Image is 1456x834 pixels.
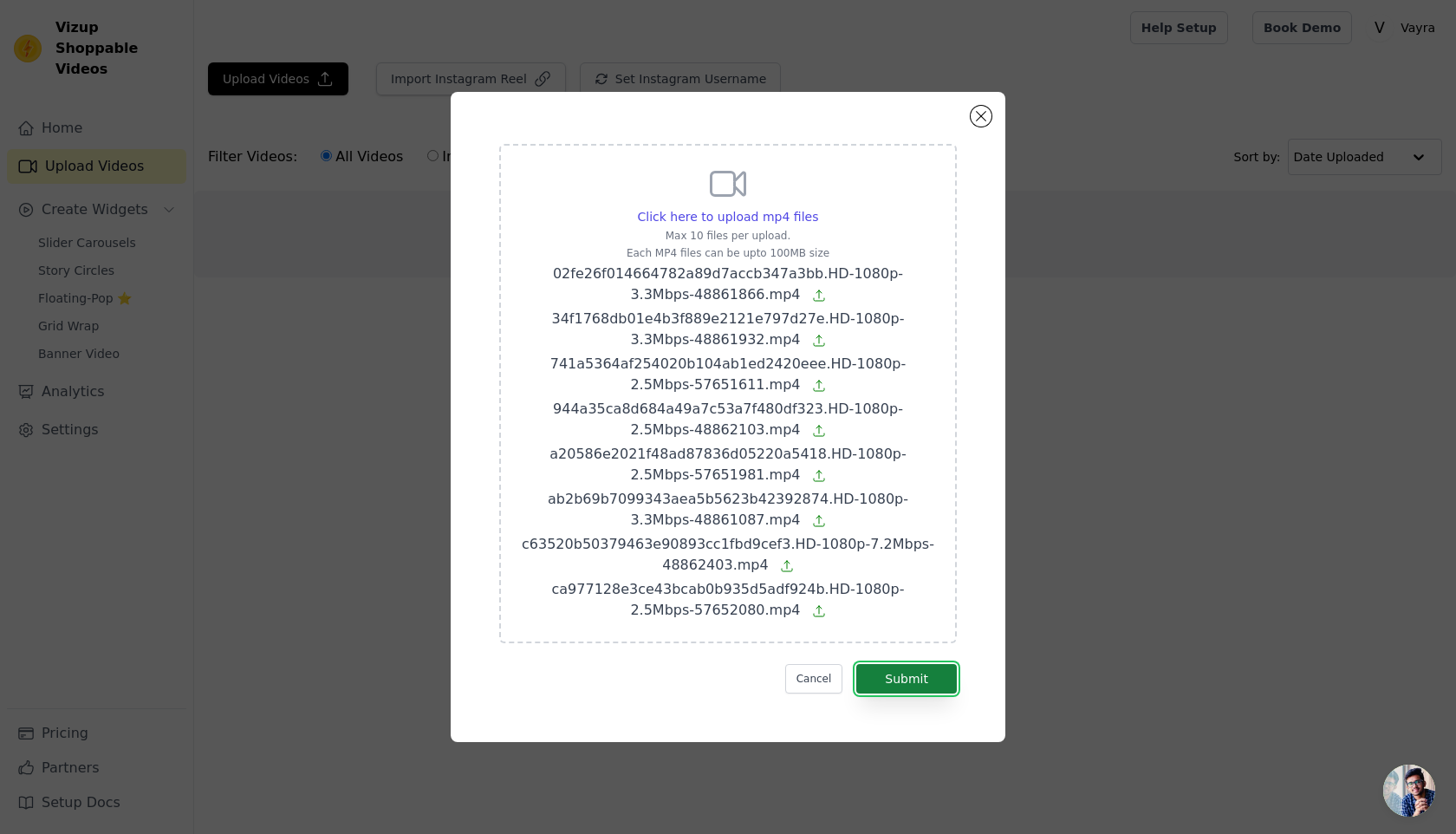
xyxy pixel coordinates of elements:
[549,446,907,483] span: a20586e2021f48ad87836d05220a5418.HD-1080p-2.5Mbps-57651981.mp4
[552,581,905,618] span: ca977128e3ce43bcab0b935d5adf924b.HD-1080p-2.5Mbps-57652080.mp4
[551,310,904,348] span: 34f1768db01e4b3f889e2121e797d27e.HD-1080p-3.3Mbps-48861932.mp4
[553,265,903,303] span: 02fe26f014664782a89d7accb347a3bb.HD-1080p-3.3Mbps-48861866.mp4
[550,355,907,393] span: 741a5364af254020b104ab1ed2420eee.HD-1080p-2.5Mbps-57651611.mp4
[553,401,903,438] span: 944a35ca8d684a49a7c53a7f480df323.HD-1080p-2.5Mbps-48862103.mp4
[548,491,908,528] span: ab2b69b7099343aea5b5623b42392874.HD-1080p-3.3Mbps-48861087.mp4
[522,246,934,260] p: Each MP4 files can be upto 100MB size
[1383,765,1435,817] div: Open chat
[522,229,934,243] p: Max 10 files per upload.
[785,664,843,694] button: Cancel
[856,664,957,694] button: Submit
[522,536,934,573] span: c63520b50379463e90893cc1fbd9cef3.HD-1080p-7.2Mbps-48862403.mp4
[971,106,991,127] button: Close modal
[638,210,819,224] span: Click here to upload mp4 files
